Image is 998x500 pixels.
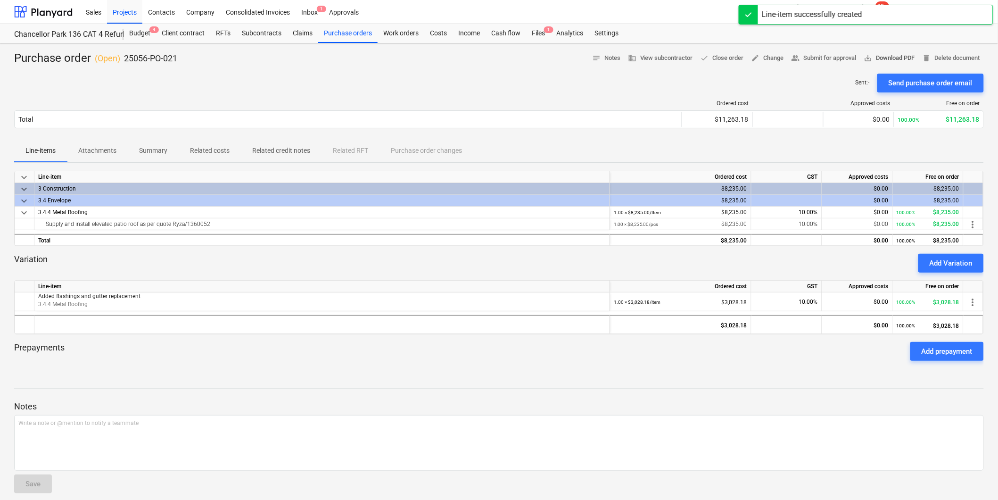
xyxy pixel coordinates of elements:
small: 100.00% [898,117,920,123]
p: Summary [139,146,167,156]
span: View subcontractor [628,53,693,64]
span: 3.4.4 Metal Roofing [38,301,88,308]
div: GST [751,171,822,183]
div: Free on order [898,100,980,107]
div: Total [18,116,33,123]
div: Chancellor Park 136 CAT 4 Refurb [14,30,112,40]
span: notes [592,54,601,62]
div: $0.00 [826,207,889,218]
div: $0.00 [826,218,889,230]
span: Download PDF [864,53,915,64]
div: 10.00% [751,218,822,230]
small: 100.00% [897,300,916,305]
div: $3,028.18 [897,316,959,335]
div: $8,235.00 [614,235,747,247]
div: Ordered cost [686,100,749,107]
div: $11,263.18 [898,116,980,123]
div: $8,235.00 [614,183,747,195]
button: Close order [697,51,748,66]
small: 1.00 × $8,235.00 / pcs [614,222,659,227]
div: GST [751,281,822,292]
div: $8,235.00 [897,183,959,195]
div: $0.00 [826,292,889,311]
small: 100.00% [897,210,916,215]
div: 3 Construction [38,183,606,194]
div: $3,028.18 [614,292,747,312]
span: keyboard_arrow_down [18,207,30,218]
small: 1.00 × $3,028.18 / item [614,300,661,305]
span: delete [923,54,931,62]
div: $3,028.18 [897,292,959,312]
button: Submit for approval [788,51,860,66]
a: Analytics [551,24,589,43]
div: Ordered cost [610,171,751,183]
div: Approved costs [827,100,891,107]
div: 10.00% [751,292,822,311]
div: $8,235.00 [897,235,959,247]
div: $3,028.18 [614,316,747,335]
p: Variation [14,254,48,273]
div: $8,235.00 [897,207,959,218]
div: Supply and install elevated patio roof as per quote Ryza/1360052 [38,218,606,230]
div: Approved costs [822,171,893,183]
span: 1 [544,26,553,33]
span: Delete document [923,53,980,64]
div: Free on order [893,171,964,183]
span: business [628,54,636,62]
div: Line-item [34,281,610,292]
p: Prepayments [14,342,65,361]
div: Settings [589,24,624,43]
span: keyboard_arrow_down [18,172,30,183]
div: $0.00 [827,116,890,123]
p: Sent : - [856,79,870,87]
div: Total [34,234,610,246]
p: Notes [14,401,984,412]
div: Free on order [893,281,964,292]
span: keyboard_arrow_down [18,195,30,207]
button: Add prepayment [910,342,984,361]
div: Add Variation [930,257,973,269]
span: more_vert [967,219,979,230]
button: View subcontractor [624,51,697,66]
div: Work orders [378,24,424,43]
div: Purchase orders [318,24,378,43]
div: $8,235.00 [897,218,959,230]
div: $8,235.00 [614,207,747,218]
p: Attachments [78,146,116,156]
small: 100.00% [897,222,916,227]
small: 100.00% [897,238,916,243]
a: Client contract [156,24,210,43]
div: Approved costs [822,281,893,292]
div: $11,263.18 [686,116,749,123]
p: ( Open ) [95,53,120,64]
span: more_vert [967,297,979,308]
span: people_alt [792,54,800,62]
p: Related credit notes [252,146,310,156]
a: RFTs [210,24,236,43]
a: Claims [287,24,318,43]
a: Income [453,24,486,43]
div: $8,235.00 [614,218,747,230]
a: Cash flow [486,24,526,43]
span: save_alt [864,54,873,62]
a: Subcontracts [236,24,287,43]
small: 100.00% [897,323,916,328]
button: Notes [588,51,624,66]
a: Files1 [526,24,551,43]
span: edit [751,54,760,62]
p: Line-items [25,146,56,156]
button: Download PDF [860,51,919,66]
button: Add Variation [918,254,984,273]
div: Chat Widget [951,455,998,500]
div: Purchase order [14,51,177,66]
span: 1 [317,6,326,12]
div: Add prepayment [922,345,973,358]
div: $0.00 [826,316,889,335]
a: Costs [424,24,453,43]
